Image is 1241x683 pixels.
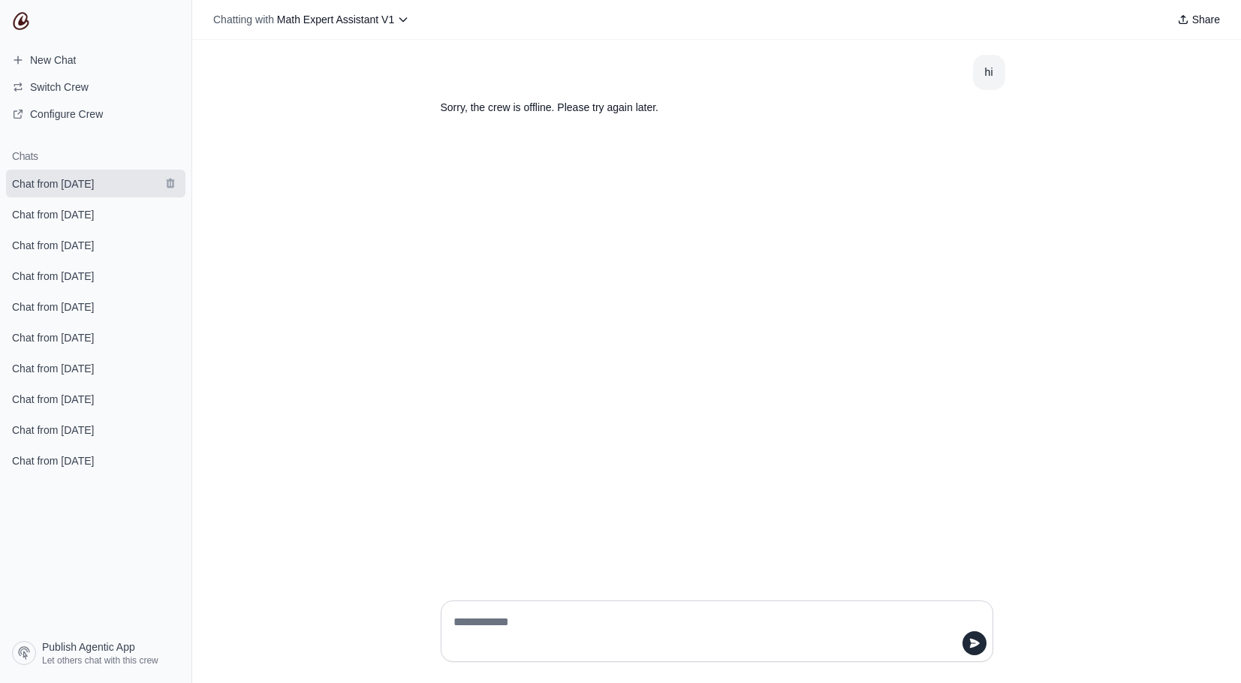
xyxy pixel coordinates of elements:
[6,48,185,72] a: New Chat
[6,385,185,413] a: Chat from [DATE]
[1192,12,1220,27] span: Share
[6,323,185,351] a: Chat from [DATE]
[6,447,185,474] a: Chat from [DATE]
[12,12,30,30] img: CrewAI Logo
[30,53,76,68] span: New Chat
[12,176,94,191] span: Chat from [DATE]
[12,423,94,438] span: Chat from [DATE]
[12,361,94,376] span: Chat from [DATE]
[42,654,158,666] span: Let others chat with this crew
[277,14,394,26] span: Math Expert Assistant V1
[429,90,933,125] section: Response
[12,453,94,468] span: Chat from [DATE]
[6,354,185,382] a: Chat from [DATE]
[207,9,415,30] button: Chatting with Math Expert Assistant V1
[6,75,185,99] button: Switch Crew
[12,269,94,284] span: Chat from [DATE]
[213,12,274,27] span: Chatting with
[6,416,185,444] a: Chat from [DATE]
[12,392,94,407] span: Chat from [DATE]
[42,639,135,654] span: Publish Agentic App
[6,200,185,228] a: Chat from [DATE]
[1171,9,1226,30] button: Share
[441,99,921,116] p: Sorry, the crew is offline. Please try again later.
[6,170,185,197] a: Chat from [DATE]
[12,207,94,222] span: Chat from [DATE]
[30,107,103,122] span: Configure Crew
[30,80,89,95] span: Switch Crew
[12,330,94,345] span: Chat from [DATE]
[6,293,185,320] a: Chat from [DATE]
[6,635,185,671] a: Publish Agentic App Let others chat with this crew
[6,102,185,126] a: Configure Crew
[6,262,185,290] a: Chat from [DATE]
[973,55,1005,90] section: User message
[6,231,185,259] a: Chat from [DATE]
[12,299,94,314] span: Chat from [DATE]
[985,64,993,81] div: hi
[12,238,94,253] span: Chat from [DATE]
